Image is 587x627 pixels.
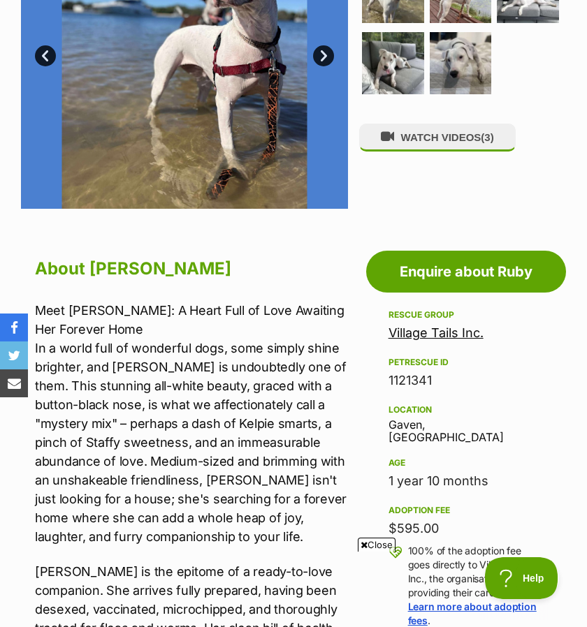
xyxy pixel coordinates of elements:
a: Prev [35,45,56,66]
div: 1 year 10 months [389,471,544,491]
img: iconc.png [195,1,208,11]
img: Photo of Ruby [362,32,424,94]
span: (3) [481,131,493,143]
div: Age [389,457,544,469]
div: Gaven, [GEOGRAPHIC_DATA] [389,401,544,444]
iframe: Help Scout Beacon - Open [485,557,559,599]
div: Rescue group [389,309,544,320]
a: Next [313,45,334,66]
div: PetRescue ID [389,357,544,368]
iframe: Advertisement [39,557,548,620]
button: WATCH VIDEOS(3) [359,124,516,151]
a: Privacy Notification [196,1,210,13]
span: Close [358,538,396,552]
p: Meet [PERSON_NAME]: A Heart Full of Love Awaiting Her Forever Home In a world full of wonderful d... [35,301,348,546]
div: Adoption fee [389,505,544,516]
img: consumer-privacy-logo.png [1,1,13,13]
img: Photo of Ruby [430,32,492,94]
div: 1121341 [389,371,544,390]
img: consumer-privacy-logo.png [197,1,208,13]
h2: About [PERSON_NAME] [35,253,348,284]
div: $595.00 [389,519,544,538]
a: Enquire about Ruby [366,251,566,293]
a: Village Tails Inc. [389,325,484,340]
div: Location [389,404,544,415]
